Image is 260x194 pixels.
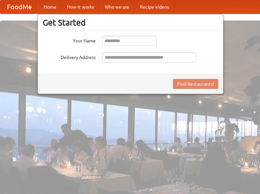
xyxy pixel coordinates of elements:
[99,0,134,14] a: Who we are
[43,18,218,28] h3: Get Started
[173,79,218,89] button: Find Restaurants!
[62,0,99,14] a: How it works
[43,36,96,44] label: Your Name
[134,0,174,14] a: Recipe videos
[38,0,62,14] a: Home
[43,52,96,61] label: Delivery Address
[0,0,38,14] a: FoodMe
